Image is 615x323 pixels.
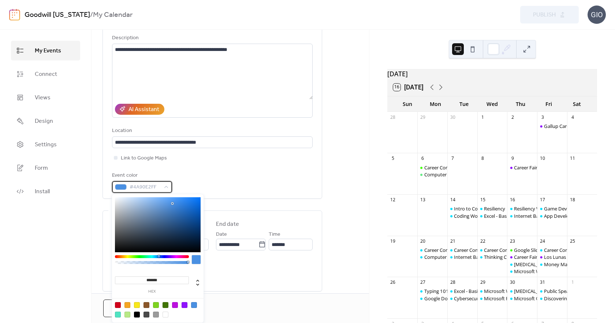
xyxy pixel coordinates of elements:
[507,247,537,253] div: Google Slides
[507,288,537,294] div: Stress Management Workshop
[454,288,482,294] div: Excel - Basics
[11,135,80,154] a: Settings
[393,96,421,111] div: Sun
[420,197,426,203] div: 13
[417,288,447,294] div: Typing 101
[570,114,576,120] div: 4
[417,171,447,178] div: Computer Basics
[35,70,57,79] span: Connect
[216,220,239,229] div: End date
[537,261,567,268] div: Money Management
[540,114,546,120] div: 3
[450,238,456,244] div: 21
[510,114,516,120] div: 2
[507,295,537,302] div: Microsoft Outlook
[112,126,311,135] div: Location
[424,288,449,294] div: Typing 101
[454,213,493,219] div: Coding Workshop
[507,164,537,171] div: Career Fair - Albuquerque
[570,155,576,162] div: 11
[540,197,546,203] div: 17
[447,254,477,260] div: Internet Basics
[507,268,537,275] div: Microsoft Windows: File Explorer
[417,247,447,253] div: Career Compass North: Career Exploration
[424,295,452,302] div: Google Docs
[484,295,532,302] div: Microsoft PowerPoint
[484,213,512,219] div: Excel - Basics
[450,96,478,111] div: Tue
[143,302,149,308] div: #8B572A
[115,302,121,308] div: #D0021B
[11,64,80,84] a: Connect
[510,155,516,162] div: 9
[112,34,311,43] div: Description
[143,312,149,318] div: #4A4A4A
[93,8,133,22] b: My Calendar
[121,154,167,163] span: Link to Google Maps
[447,205,477,212] div: Intro to Coding
[11,111,80,131] a: Design
[484,205,505,212] div: Resiliency
[417,295,447,302] div: Google Docs
[390,238,396,244] div: 19
[450,155,456,162] div: 7
[420,155,426,162] div: 6
[484,288,518,294] div: Microsoft Word
[130,183,160,192] span: #4A90E2FF
[35,93,51,102] span: Views
[570,197,576,203] div: 18
[390,279,396,286] div: 26
[128,105,159,114] div: AI Assistant
[35,164,48,173] span: Form
[544,213,584,219] div: App Development
[447,213,477,219] div: Coding Workshop
[163,302,168,308] div: #417505
[544,295,581,302] div: Discovering Data
[514,164,589,171] div: Career Fair - [GEOGRAPHIC_DATA]
[537,213,567,219] div: App Development
[480,197,486,203] div: 15
[507,213,537,219] div: Internet Basics
[510,279,516,286] div: 30
[537,254,567,260] div: Los Lunas Career Fair
[269,230,280,239] span: Time
[424,171,461,178] div: Computer Basics
[540,238,546,244] div: 24
[514,295,554,302] div: Microsoft Outlook
[514,254,589,260] div: Career Fair - [GEOGRAPHIC_DATA]
[115,104,164,115] button: AI Assistant
[544,261,590,268] div: Money Management
[480,238,486,244] div: 22
[454,247,540,253] div: Career Compass East: Resume/Applying
[570,279,576,286] div: 1
[11,181,80,201] a: Install
[480,114,486,120] div: 1
[420,114,426,120] div: 29
[480,279,486,286] div: 29
[477,295,507,302] div: Microsoft PowerPoint
[182,302,187,308] div: #9013FE
[544,123,583,129] div: Gallup Career Fair
[450,197,456,203] div: 14
[9,9,20,21] img: logo
[35,47,61,55] span: My Events
[537,123,567,129] div: Gallup Career Fair
[172,302,178,308] div: #BD10E0
[510,197,516,203] div: 16
[484,254,522,260] div: Thinking Critically
[507,254,537,260] div: Career Fair - Albuquerque
[90,8,93,22] b: /
[477,247,507,253] div: Career Compass South: Interview/Soft Skills
[115,312,121,318] div: #50E3C2
[35,117,53,126] span: Design
[112,171,171,180] div: Event color
[163,312,168,318] div: #FFFFFF
[103,300,151,317] button: Cancel
[35,140,57,149] span: Settings
[134,302,140,308] div: #F8E71C
[153,302,159,308] div: #7ED321
[134,312,140,318] div: #000000
[537,295,567,302] div: Discovering Data
[506,96,534,111] div: Thu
